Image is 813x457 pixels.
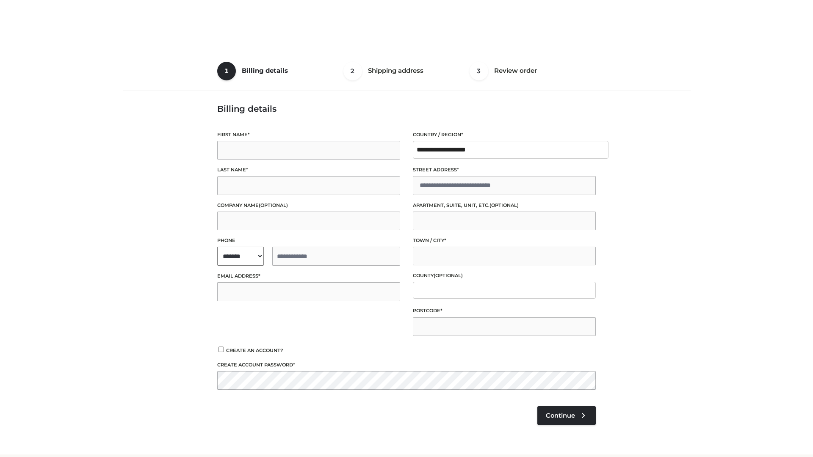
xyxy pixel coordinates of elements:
span: (optional) [434,273,463,278]
label: Postcode [413,307,596,315]
span: (optional) [259,202,288,208]
input: Create an account? [217,347,225,352]
label: County [413,272,596,280]
span: Billing details [242,66,288,74]
span: (optional) [489,202,519,208]
h3: Billing details [217,104,596,114]
label: Street address [413,166,596,174]
span: 1 [217,62,236,80]
a: Continue [537,406,596,425]
label: Email address [217,272,400,280]
span: 2 [343,62,362,80]
span: Shipping address [368,66,423,74]
label: Create account password [217,361,596,369]
label: Company name [217,201,400,209]
label: Last name [217,166,400,174]
span: 3 [470,62,488,80]
span: Review order [494,66,537,74]
label: Town / City [413,237,596,245]
label: First name [217,131,400,139]
span: Create an account? [226,347,283,353]
label: Country / Region [413,131,596,139]
span: Continue [546,412,575,419]
label: Apartment, suite, unit, etc. [413,201,596,209]
label: Phone [217,237,400,245]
